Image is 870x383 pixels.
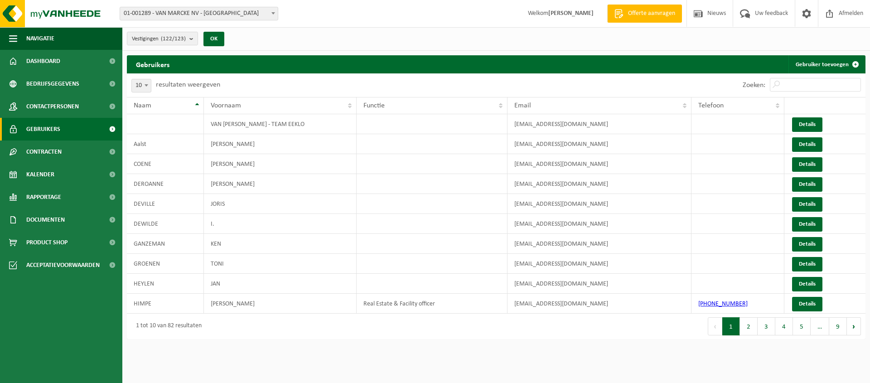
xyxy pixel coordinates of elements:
td: HIMPE [127,294,204,314]
button: 1 [722,317,740,335]
button: Previous [708,317,722,335]
a: Details [792,217,822,232]
button: 2 [740,317,758,335]
span: Contracten [26,141,62,163]
button: 5 [793,317,811,335]
td: [PERSON_NAME] [204,134,357,154]
td: HEYLEN [127,274,204,294]
span: Dashboard [26,50,60,73]
a: Details [792,157,822,172]
td: I. [204,214,357,234]
span: Rapportage [26,186,61,208]
td: [PERSON_NAME] [204,154,357,174]
td: GROENEN [127,254,204,274]
span: Vestigingen [132,32,186,46]
a: Details [792,117,822,132]
span: Gebruikers [26,118,60,141]
span: 10 [132,79,151,92]
a: Details [792,197,822,212]
button: 9 [829,317,847,335]
td: DEVILLE [127,194,204,214]
strong: [PERSON_NAME] [548,10,594,17]
span: Documenten [26,208,65,231]
a: Details [792,257,822,271]
td: DEROANNE [127,174,204,194]
iframe: chat widget [5,363,151,383]
a: Details [792,277,822,291]
span: Voornaam [211,102,241,109]
a: [PHONE_NUMBER] [698,301,748,307]
span: … [811,317,829,335]
td: [EMAIL_ADDRESS][DOMAIN_NAME] [507,134,691,154]
span: Naam [134,102,151,109]
td: [EMAIL_ADDRESS][DOMAIN_NAME] [507,294,691,314]
td: [EMAIL_ADDRESS][DOMAIN_NAME] [507,234,691,254]
a: Details [792,137,822,152]
span: Bedrijfsgegevens [26,73,79,95]
span: Product Shop [26,231,68,254]
span: Offerte aanvragen [626,9,677,18]
span: Functie [363,102,385,109]
button: Next [847,317,861,335]
td: TONI [204,254,357,274]
td: COENE [127,154,204,174]
td: Aalst [127,134,204,154]
span: Kalender [26,163,54,186]
a: Details [792,177,822,192]
a: Details [792,237,822,252]
td: GANZEMAN [127,234,204,254]
label: resultaten weergeven [156,81,220,88]
td: JORIS [204,194,357,214]
span: Telefoon [698,102,724,109]
td: [EMAIL_ADDRESS][DOMAIN_NAME] [507,174,691,194]
td: [EMAIL_ADDRESS][DOMAIN_NAME] [507,214,691,234]
button: Vestigingen(122/123) [127,32,198,45]
td: [PERSON_NAME] [204,174,357,194]
button: 3 [758,317,775,335]
span: Acceptatievoorwaarden [26,254,100,276]
td: KEN [204,234,357,254]
td: [EMAIL_ADDRESS][DOMAIN_NAME] [507,154,691,174]
td: VAN [PERSON_NAME] - TEAM EEKLO [204,114,357,134]
td: [PERSON_NAME] [204,294,357,314]
a: Gebruiker toevoegen [788,55,865,73]
h2: Gebruikers [127,55,179,73]
td: Real Estate & Facility officer [357,294,507,314]
div: 1 tot 10 van 82 resultaten [131,318,202,335]
td: [EMAIL_ADDRESS][DOMAIN_NAME] [507,274,691,294]
a: Offerte aanvragen [607,5,682,23]
a: Details [792,297,822,311]
td: [EMAIL_ADDRESS][DOMAIN_NAME] [507,254,691,274]
span: 01-001289 - VAN MARCKE NV - GENT [120,7,278,20]
button: OK [203,32,224,46]
span: Email [514,102,531,109]
button: 4 [775,317,793,335]
td: [EMAIL_ADDRESS][DOMAIN_NAME] [507,194,691,214]
td: [EMAIL_ADDRESS][DOMAIN_NAME] [507,114,691,134]
span: Contactpersonen [26,95,79,118]
span: 10 [131,79,151,92]
count: (122/123) [161,36,186,42]
label: Zoeken: [743,82,765,89]
td: JAN [204,274,357,294]
span: Navigatie [26,27,54,50]
td: DEWILDE [127,214,204,234]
